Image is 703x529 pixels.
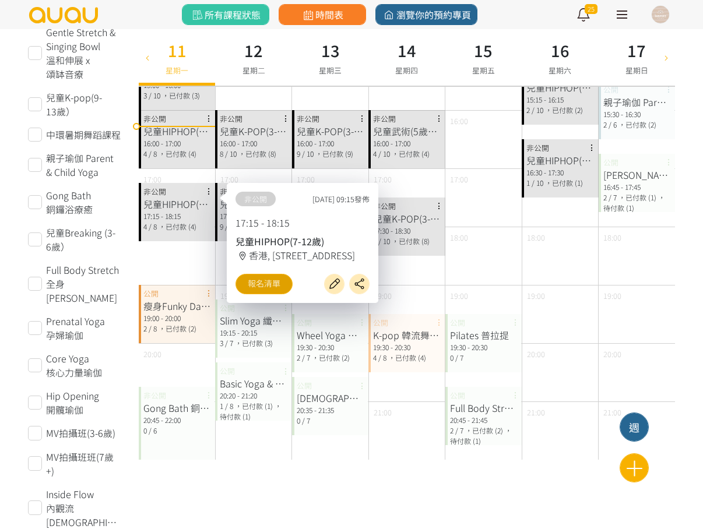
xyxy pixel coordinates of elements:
span: 21:00 [603,407,621,418]
span: 18:00 [603,232,621,243]
a: 報名清單 [235,274,293,294]
span: 18:00 [527,232,545,243]
div: 15:15 - 16:15 [526,94,593,105]
div: 兒童K-POP(3-6歲） [297,124,364,138]
h3: 15 [472,38,495,62]
span: / 10 [225,149,237,158]
div: 兒童武術(5歲+） [373,124,440,138]
div: Wheel Yoga 輪瑜伽 [297,328,364,342]
span: Prenatal Yoga 孕婦瑜伽 [46,314,121,342]
div: [DEMOGRAPHIC_DATA] [297,391,364,405]
span: ，已付款 (9) [315,149,353,158]
span: 2 [143,323,147,333]
div: 兒童K-POP(3-6歲） [373,211,440,225]
div: 16:00 - 17:00 [220,138,287,149]
span: / 10 [302,149,314,158]
span: 星期日 [625,65,648,76]
div: Pilates 普拉提 [450,328,517,342]
div: 19:15 - 20:15 [220,327,287,338]
span: 19:00 [527,290,545,301]
span: 0 [450,352,454,362]
div: 16:45 - 17:45 [603,182,670,192]
span: 星期三 [319,65,342,76]
span: ，已付款 (2) [465,425,503,435]
span: Inside Flow 內觀流[DEMOGRAPHIC_DATA] [46,487,121,529]
a: 時間表 [279,4,366,25]
span: / 7 [302,415,310,425]
span: 19:00 [603,290,621,301]
div: 兒童HIPHOP(7-12歲) [526,153,593,167]
span: 17:00 [374,174,392,185]
div: 17:15 - 18:15 [143,211,210,221]
span: ，已付款 (3) [235,338,273,348]
span: ，已付款 (4) [159,221,196,231]
span: 9 [297,149,300,158]
span: 中環暑期舞蹈課程 [46,128,121,142]
div: Basic Yoga & Stretch 基礎瑜伽及伸展 [220,376,287,390]
span: / 10 [378,149,390,158]
div: 瘦身Funky Dance [143,299,210,313]
div: 週 [620,419,648,435]
h3: 11 [166,38,188,62]
span: ，已付款 (1) [618,192,656,202]
div: 20:35 - 21:35 [297,405,364,415]
div: 19:30 - 20:30 [450,342,517,352]
span: 兒童K-pop(9-13歲） [46,90,121,118]
span: 2 [603,192,607,202]
span: ，待付款 (1) [450,425,512,446]
span: / 7 [225,338,233,348]
div: 20:45 - 21:45 [450,415,517,425]
div: 16:00 - 17:00 [373,138,440,149]
span: / 7 [302,352,310,362]
span: 0 [297,415,300,425]
div: 香港, [STREET_ADDRESS] [235,248,370,262]
span: ，已付款 (1) [235,401,273,411]
span: 1 [220,401,223,411]
div: 兒童HIPHOP(3-6歲) [526,80,593,94]
span: ，已付款 (4) [388,352,426,362]
h3: 12 [242,38,265,62]
div: 15:30 - 16:30 [603,109,670,119]
div: 16:00 - 17:00 [143,138,210,149]
span: / 10 [149,90,160,100]
span: / 10 [532,105,543,115]
span: 瀏覽你的預約專頁 [382,8,471,22]
div: 16:00 - 17:00 [297,138,364,149]
div: 20:20 - 21:20 [220,390,287,401]
span: ，已付款 (8) [238,149,276,158]
span: / 6 [149,425,157,435]
img: logo.svg [28,7,99,23]
span: 2 [526,105,530,115]
span: / 7 [455,425,463,435]
span: 親子瑜伽 Parent & Child Yoga [46,151,121,179]
span: / 8 [225,401,233,411]
span: 1 [526,178,530,188]
div: 兒童HIPHOP(7-12歲) [143,197,210,211]
span: / 8 [149,149,157,158]
div: 19:30 - 20:30 [297,342,364,352]
span: ，已付款 (2) [618,119,656,129]
span: / 7 [455,352,463,362]
span: ，已付款 (2) [545,105,583,115]
span: ，已付款 (4) [392,149,430,158]
span: 19:00 [450,290,468,301]
span: / 6 [609,119,617,129]
span: ，已付款 (8) [392,236,430,246]
div: K-pop 韓流舞蹈班(基礎) [373,328,440,342]
span: ，已付款 (4) [159,149,196,158]
span: 21:00 [527,407,545,418]
div: 兒童HIPHOP(7-12歲) [235,234,370,248]
span: 4 [143,221,147,231]
span: 20:00 [143,348,161,359]
span: 0 [143,425,147,435]
span: 2 [603,119,607,129]
span: 2 [450,425,454,435]
span: Hip Opening 開髖瑜伽 [46,389,121,417]
span: 星期四 [395,65,418,76]
span: 星期一 [166,65,188,76]
span: 非公開 [235,192,276,206]
div: 19:00 - 20:00 [143,313,210,323]
span: Core Yoga 核心力量瑜伽 [46,351,121,379]
span: 星期五 [472,65,495,76]
div: Slim Yoga 纖體瑜珈 [220,313,287,327]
